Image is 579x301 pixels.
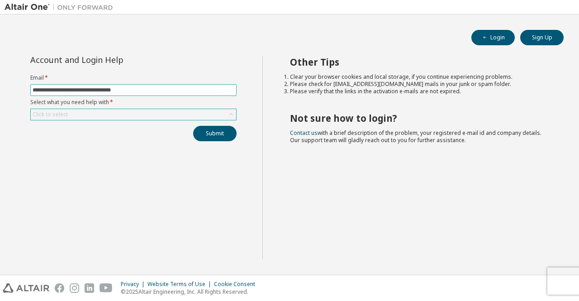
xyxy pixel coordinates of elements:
[55,283,64,293] img: facebook.svg
[290,81,548,88] li: Please check for [EMAIL_ADDRESS][DOMAIN_NAME] mails in your junk or spam folder.
[290,129,318,137] a: Contact us
[100,283,113,293] img: youtube.svg
[3,283,49,293] img: altair_logo.svg
[30,99,237,106] label: Select what you need help with
[33,111,68,118] div: Click to select
[290,73,548,81] li: Clear your browser cookies and local storage, if you continue experiencing problems.
[471,30,515,45] button: Login
[147,281,214,288] div: Website Terms of Use
[290,112,548,124] h2: Not sure how to login?
[31,109,236,120] div: Click to select
[121,288,261,296] p: © 2025 Altair Engineering, Inc. All Rights Reserved.
[5,3,118,12] img: Altair One
[121,281,147,288] div: Privacy
[290,56,548,68] h2: Other Tips
[30,56,195,63] div: Account and Login Help
[193,126,237,141] button: Submit
[290,88,548,95] li: Please verify that the links in the activation e-mails are not expired.
[214,281,261,288] div: Cookie Consent
[70,283,79,293] img: instagram.svg
[30,74,237,81] label: Email
[85,283,94,293] img: linkedin.svg
[520,30,564,45] button: Sign Up
[290,129,541,144] span: with a brief description of the problem, your registered e-mail id and company details. Our suppo...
